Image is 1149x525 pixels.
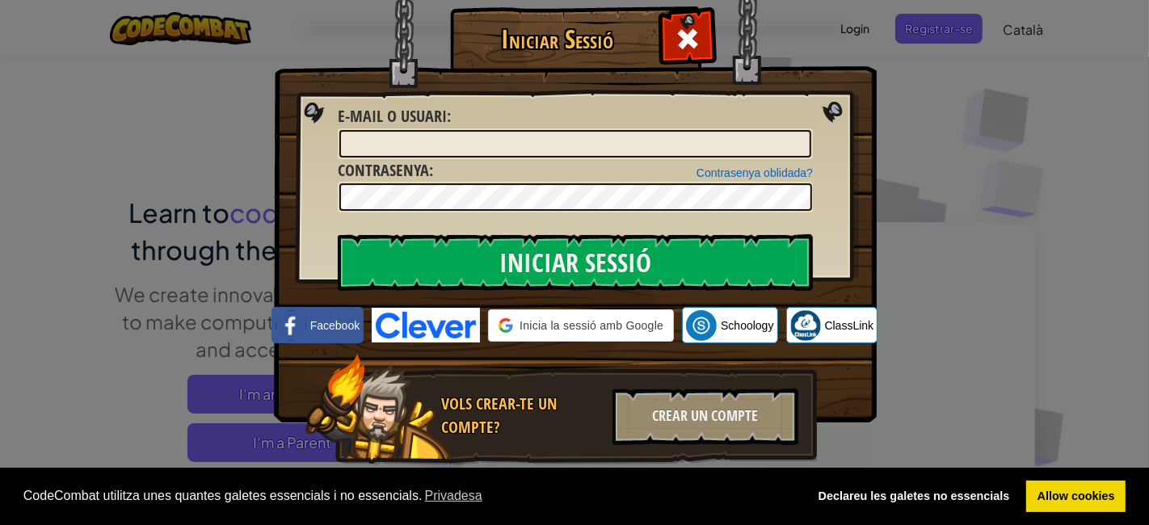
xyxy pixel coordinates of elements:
[441,393,603,439] div: Vols crear-te un compte?
[612,388,798,445] div: Crear un compte
[488,309,674,342] div: Inicia la sessió amb Google
[825,317,874,334] span: ClassLink
[310,317,360,334] span: Facebook
[1026,481,1126,513] a: allow cookies
[697,166,813,179] a: Contrasenya oblidada?
[338,105,451,128] label: :
[422,484,485,508] a: learn more about cookies
[372,308,480,342] img: clever-logo-blue.png
[276,310,306,341] img: facebook_small.png
[686,310,717,341] img: schoology.png
[338,105,447,127] span: E-mail o usuari
[790,310,821,341] img: classlink-logo-small.png
[338,234,813,291] input: Iniciar Sessió
[807,481,1021,513] a: deny cookies
[23,484,794,508] span: CodeCombat utilitza unes quantes galetes essencials i no essencials.
[338,159,433,183] label: :
[721,317,773,334] span: Schoology
[454,25,660,53] h1: Iniciar Sessió
[338,159,429,181] span: Contrasenya
[520,317,663,334] span: Inicia la sessió amb Google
